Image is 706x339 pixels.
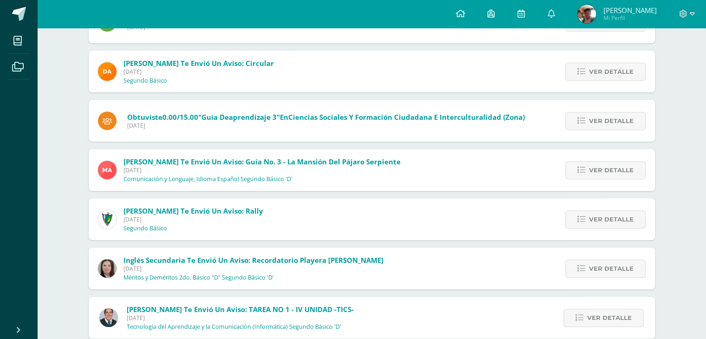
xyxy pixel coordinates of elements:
[123,59,274,68] span: [PERSON_NAME] te envió un aviso: Circular
[162,112,198,122] span: 0.00/15.00
[123,265,383,273] span: [DATE]
[288,112,525,122] span: Ciencias Sociales y Formación Ciudadana e Interculturalidad (Zona)
[123,225,167,232] p: Segundo Básico
[98,62,117,81] img: f9d34ca01e392badc01b6cd8c48cabbd.png
[123,255,383,265] span: Inglés Secundaria te envió un aviso: Recordatorio Playera [PERSON_NAME]
[99,308,118,327] img: 2306758994b507d40baaa54be1d4aa7e.png
[587,309,632,326] span: Ver detalle
[123,215,263,223] span: [DATE]
[577,5,596,23] img: 6c3340434de773aa347a3d433fdfc848.png
[589,211,634,228] span: Ver detalle
[589,162,634,179] span: Ver detalle
[123,166,401,174] span: [DATE]
[123,157,401,166] span: [PERSON_NAME] te envió un aviso: Guía No. 3 - La mansión del pájaro serpiente
[589,63,634,80] span: Ver detalle
[589,260,634,277] span: Ver detalle
[127,305,354,314] span: [PERSON_NAME] te envió un aviso: TAREA NO 1 - IV UNIDAD -TICS-
[127,122,525,130] span: [DATE]
[123,77,167,85] p: Segundo Básico
[127,323,341,331] p: Tecnología del Aprendizaje y la Comunicación (Informática) Segundo Básico 'D'
[98,210,117,228] img: 9f174a157161b4ddbe12118a61fed988.png
[589,112,634,130] span: Ver detalle
[123,176,292,183] p: Comunicación y Lenguaje, Idioma Español Segundo Básico 'D'
[603,6,656,15] span: [PERSON_NAME]
[603,14,656,22] span: Mi Perfil
[98,161,117,179] img: 0fd6451cf16eae051bb176b5d8bc5f11.png
[98,259,117,278] img: 8af0450cf43d44e38c4a1497329761f3.png
[123,206,263,215] span: [PERSON_NAME] te envió un aviso: Rally
[123,68,274,76] span: [DATE]
[123,274,274,281] p: Méritos y Deméritos 2do. Básico "D" Segundo Básico 'D'
[198,112,280,122] span: "Guía deaprendizaje 3"
[127,112,525,122] span: Obtuviste en
[127,314,354,322] span: [DATE]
